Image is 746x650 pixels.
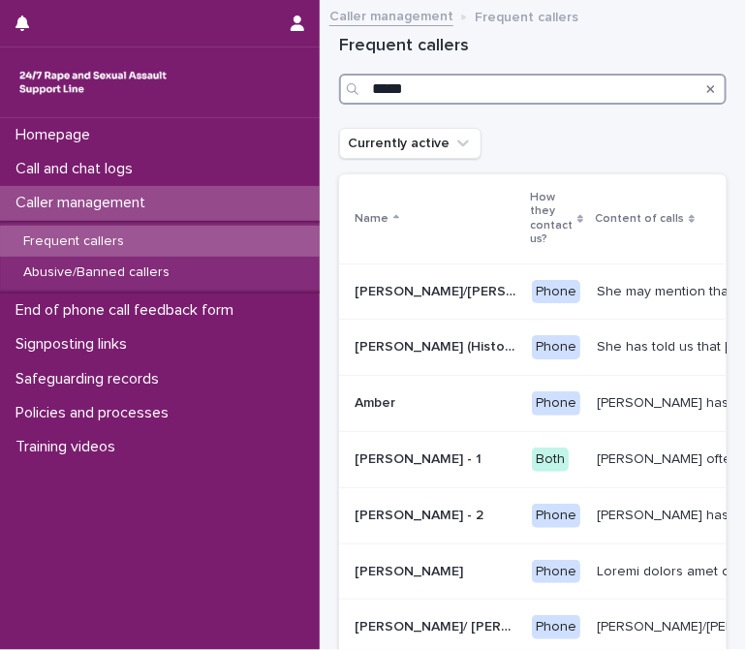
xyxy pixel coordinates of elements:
[8,194,161,212] p: Caller management
[8,233,140,250] p: Frequent callers
[8,264,185,281] p: Abusive/Banned callers
[532,448,569,472] div: Both
[355,335,520,356] p: Alison (Historic Plan)
[8,301,249,320] p: End of phone call feedback form
[16,63,171,102] img: rhQMoQhaT3yELyF149Cw
[8,438,131,456] p: Training videos
[532,560,580,584] div: Phone
[532,335,580,359] div: Phone
[355,208,389,230] p: Name
[355,615,520,635] p: [PERSON_NAME]/ [PERSON_NAME]
[530,187,573,251] p: How they contact us?
[532,280,580,304] div: Phone
[355,448,485,468] p: [PERSON_NAME] - 1
[532,391,580,416] div: Phone
[329,4,453,26] a: Caller management
[532,615,580,639] div: Phone
[8,160,148,178] p: Call and chat logs
[339,74,727,105] input: Search
[8,126,106,144] p: Homepage
[355,504,487,524] p: [PERSON_NAME] - 2
[355,391,399,412] p: Amber
[8,404,184,422] p: Policies and processes
[355,280,520,300] p: Abbie/Emily (Anon/'I don't know'/'I can't remember')
[339,35,727,58] h1: Frequent callers
[8,335,142,354] p: Signposting links
[355,560,467,580] p: [PERSON_NAME]
[339,128,482,159] button: Currently active
[8,370,174,388] p: Safeguarding records
[532,504,580,528] div: Phone
[475,5,578,26] p: Frequent callers
[595,208,684,230] p: Content of calls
